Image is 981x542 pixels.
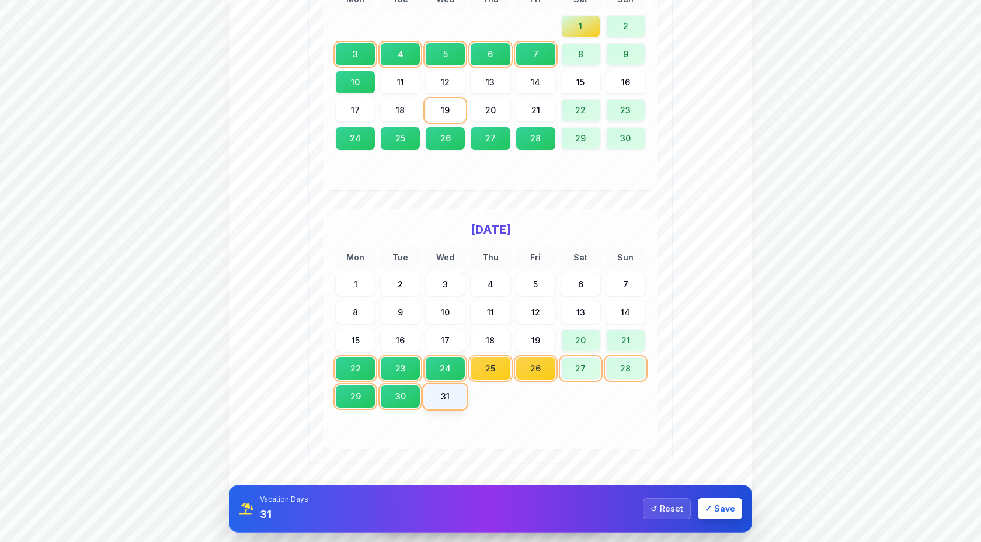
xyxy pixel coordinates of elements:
[606,357,646,380] div: 28
[335,301,375,324] div: 8
[561,127,601,150] div: 29
[335,71,375,94] div: 10
[470,247,510,268] div: Thu
[516,127,556,150] div: 28
[425,43,465,66] div: 5
[470,99,510,122] div: 20
[561,273,601,296] div: 6
[380,357,420,380] div: 23
[470,127,510,150] div: 27
[516,357,556,380] div: 26
[606,247,646,268] div: Sun
[561,357,601,380] div: 27
[425,247,465,268] div: Wed
[561,43,601,66] div: 8
[335,329,375,352] div: 15
[425,99,465,122] div: 19
[425,71,465,94] div: 12
[561,301,601,324] div: 13
[643,498,691,519] button: ↺Reset
[470,71,510,94] div: 13
[380,127,420,150] div: 25
[516,43,556,66] div: 7
[516,99,556,122] div: 21
[561,15,601,38] div: 1
[335,221,646,238] h3: [DATE]
[260,508,272,520] span: 31
[606,15,646,38] div: 2
[335,385,375,408] div: 29
[516,301,556,324] div: 12
[606,273,646,296] div: 7
[425,357,465,380] div: 24
[260,495,308,504] p: Vacation Days
[470,273,510,296] div: 4
[606,99,646,122] div: 23
[425,127,465,150] div: 26
[335,273,375,296] div: 1
[335,99,375,122] div: 17
[650,503,658,515] span: ↺
[516,273,556,296] div: 5
[606,301,646,324] div: 14
[470,357,510,380] div: 25
[516,71,556,94] div: 14
[380,99,420,122] div: 18
[425,273,465,296] div: 3
[380,247,420,268] div: Tue
[425,384,467,409] div: 31
[606,43,646,66] div: 9
[470,329,510,352] div: 18
[380,329,420,352] div: 16
[380,43,420,66] div: 4
[606,329,646,352] div: 21
[561,99,601,122] div: 22
[425,329,465,352] div: 17
[425,301,465,324] div: 10
[606,71,646,94] div: 16
[561,71,601,94] div: 15
[380,301,420,324] div: 9
[470,43,510,66] div: 6
[380,385,420,408] div: 30
[561,247,601,268] div: Sat
[698,498,742,519] button: ✓Save
[561,329,601,352] div: 20
[516,329,556,352] div: 19
[380,71,420,94] div: 11
[470,301,510,324] div: 11
[335,357,375,380] div: 22
[516,247,556,268] div: Fri
[606,127,646,150] div: 30
[335,43,375,66] div: 3
[380,273,420,296] div: 2
[705,503,712,515] span: ✓
[335,127,375,150] div: 24
[335,247,375,268] div: Mon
